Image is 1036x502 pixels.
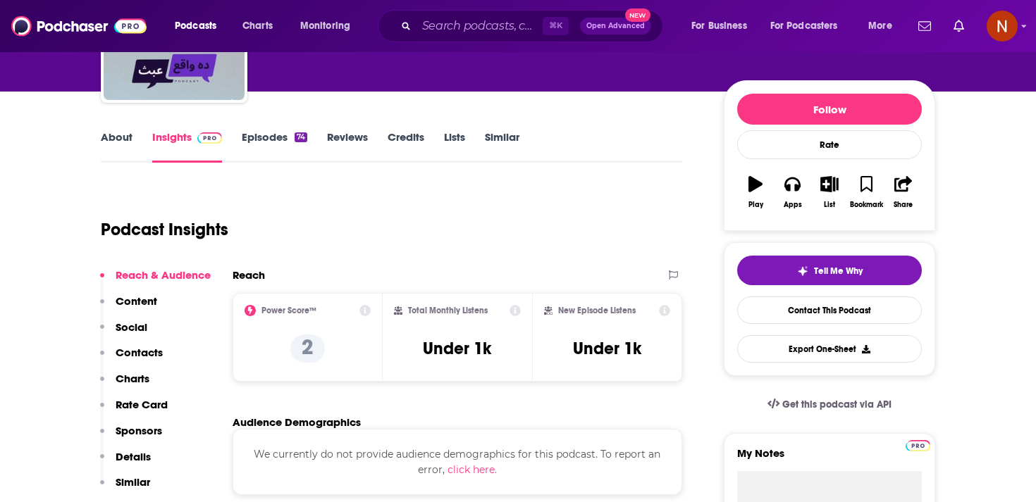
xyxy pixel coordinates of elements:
span: Get this podcast via API [782,399,892,410]
p: Rate Card [116,398,168,411]
p: Social [116,320,147,334]
img: User Profile [987,11,1018,42]
div: Bookmark [850,201,883,209]
a: Pro website [906,438,930,451]
button: Open AdvancedNew [580,18,651,34]
div: List [824,201,835,209]
span: ⌘ K [543,17,569,35]
h2: Total Monthly Listens [408,306,488,315]
p: Charts [116,372,149,385]
button: Sponsors [100,424,162,450]
button: Rate Card [100,398,168,424]
button: Reach & Audience [100,268,211,294]
h2: Reach [233,268,265,282]
a: Credits [388,130,424,163]
a: Show notifications dropdown [948,14,970,38]
span: Podcasts [175,16,216,36]
a: InsightsPodchaser Pro [152,130,222,163]
h3: Under 1k [573,338,641,359]
button: open menu [165,15,235,37]
button: open menu [290,15,369,37]
button: Bookmark [848,167,884,218]
span: We currently do not provide audience demographics for this podcast. To report an error, [254,448,660,476]
span: For Podcasters [770,16,838,36]
div: 74 [295,132,307,142]
input: Search podcasts, credits, & more... [417,15,543,37]
img: Podchaser Pro [197,132,222,144]
a: Episodes74 [242,130,307,163]
div: Share [894,201,913,209]
a: Charts [233,15,281,37]
div: Search podcasts, credits, & more... [391,10,677,42]
p: Sponsors [116,424,162,437]
a: Contact This Podcast [737,296,922,324]
a: Reviews [327,130,368,163]
button: Social [100,320,147,346]
button: Content [100,294,157,320]
img: Podchaser - Follow, Share and Rate Podcasts [11,13,147,39]
a: About [101,130,132,163]
button: Details [100,450,151,476]
h2: Power Score™ [261,306,316,315]
button: open menu [858,15,910,37]
button: Play [737,167,774,218]
div: Rate [737,130,922,159]
label: My Notes [737,446,922,471]
a: Similar [485,130,519,163]
button: tell me why sparkleTell Me Why [737,256,922,285]
button: Share [885,167,922,218]
button: open menu [682,15,765,37]
button: Charts [100,372,149,398]
button: click here. [448,462,497,477]
span: Tell Me Why [814,265,863,277]
p: Contacts [116,346,163,359]
button: Similar [100,475,150,501]
span: For Business [691,16,747,36]
div: Apps [784,201,802,209]
h3: Under 1k [423,338,491,359]
span: Open Advanced [586,23,645,30]
button: open menu [761,15,858,37]
button: List [811,167,848,218]
img: tell me why sparkle [797,265,808,277]
span: Monitoring [300,16,350,36]
a: Show notifications dropdown [913,14,937,38]
img: Podchaser Pro [906,440,930,451]
p: Reach & Audience [116,268,211,282]
button: Apps [774,167,810,218]
p: Content [116,294,157,308]
button: Follow [737,94,922,125]
div: Play [748,201,763,209]
h2: Audience Demographics [233,415,361,429]
span: Logged in as AdelNBM [987,11,1018,42]
button: Export One-Sheet [737,335,922,363]
p: 2 [290,334,325,363]
a: Get this podcast via API [756,387,903,422]
button: Contacts [100,346,163,372]
a: Lists [444,130,465,163]
p: Similar [116,475,150,489]
button: Show profile menu [987,11,1018,42]
h1: Podcast Insights [101,219,228,240]
span: Charts [242,16,273,36]
p: Details [116,450,151,463]
span: More [868,16,892,36]
span: New [625,8,650,22]
h2: New Episode Listens [558,306,636,315]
